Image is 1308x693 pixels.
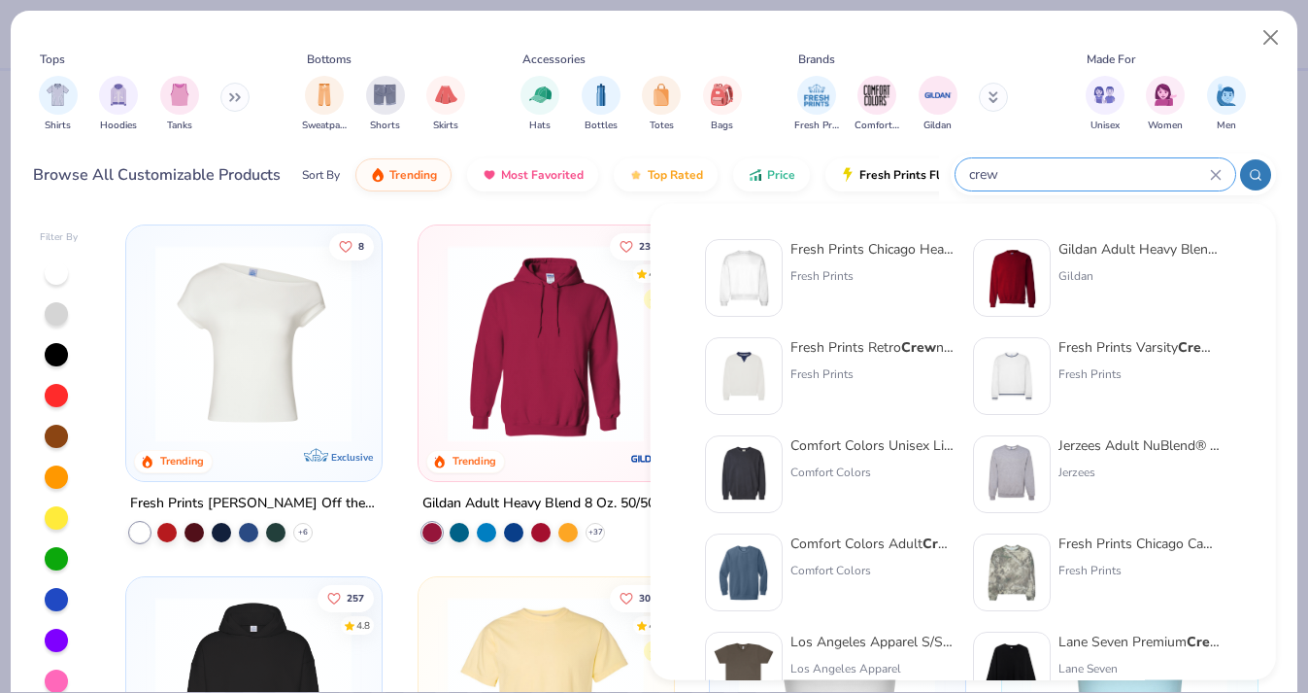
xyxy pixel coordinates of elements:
[1207,76,1246,133] button: filter button
[649,266,662,281] div: 4.8
[790,337,954,358] div: Fresh Prints Retro neck
[1058,435,1222,456] div: Jerzees Adult NuBlend® Fleece
[982,444,1042,504] img: 6cea5deb-12ff-40e0-afe1-d9c864774007
[919,76,957,133] div: filter for Gildan
[855,76,899,133] div: filter for Comfort Colors
[610,584,666,611] button: Like
[790,660,954,677] div: Los Angeles Apparel
[374,84,396,106] img: Shorts Image
[923,81,953,110] img: Gildan Image
[587,526,602,537] span: + 37
[614,158,718,191] button: Top Rated
[582,76,620,133] div: filter for Bottles
[169,84,190,106] img: Tanks Image
[798,51,835,68] div: Brands
[862,81,891,110] img: Comfort Colors Image
[790,435,954,456] div: Comfort Colors Unisex Lightweight Cotton neck Sweatshirt
[33,163,281,187] div: Browse All Customizable Products
[47,84,69,106] img: Shirts Image
[146,245,361,442] img: a1c94bf0-cbc2-4c5c-96ec-cab3b8502a7f
[501,167,584,183] span: Most Favorited
[467,158,598,191] button: Most Favorited
[302,119,347,133] span: Sweatpants
[651,84,672,106] img: Totes Image
[642,76,681,133] div: filter for Totes
[1216,84,1237,106] img: Men Image
[1146,76,1185,133] div: filter for Women
[767,167,795,183] span: Price
[711,119,733,133] span: Bags
[714,444,774,504] img: 92253b97-214b-4b5a-8cde-29cfb8752a47
[1093,84,1116,106] img: Unisex Image
[160,76,199,133] button: filter button
[108,84,129,106] img: Hoodies Image
[1217,119,1236,133] span: Men
[982,542,1042,603] img: d9105e28-ed75-4fdd-addc-8b592ef863ea
[422,491,670,515] div: Gildan Adult Heavy Blend 8 Oz. 50/50 Hooded Sweatshirt
[99,76,138,133] div: filter for Hoodies
[901,338,936,357] strong: Crew
[642,76,681,133] button: filter button
[714,542,774,603] img: 1f2d2499-41e0-44f5-b794-8109adf84418
[358,241,364,251] span: 8
[703,76,742,133] div: filter for Bags
[628,438,667,477] img: Gildan logo
[982,346,1042,406] img: 4d4398e1-a86f-4e3e-85fd-b9623566810e
[1086,76,1124,133] button: filter button
[522,51,586,68] div: Accessories
[435,84,457,106] img: Skirts Image
[855,119,899,133] span: Comfort Colors
[639,593,656,603] span: 306
[302,76,347,133] div: filter for Sweatpants
[1058,337,1222,358] div: Fresh Prints Varsity neck
[733,158,810,191] button: Price
[1178,338,1213,357] strong: Crew
[1148,119,1183,133] span: Women
[1187,633,1222,651] strong: Crew
[790,562,954,579] div: Comfort Colors
[1058,562,1222,579] div: Fresh Prints
[790,239,954,260] div: Fresh Prints Chicago Heavyweight neck
[802,81,831,110] img: Fresh Prints Image
[389,167,437,183] span: Trending
[329,232,374,260] button: Like
[923,119,952,133] span: Gildan
[714,346,774,406] img: 3abb6cdb-110e-4e18-92a0-dbcd4e53f056
[648,167,703,183] span: Top Rated
[859,167,959,183] span: Fresh Prints Flash
[347,593,364,603] span: 257
[790,267,954,285] div: Fresh Prints
[790,365,954,383] div: Fresh Prints
[331,450,373,463] span: Exclusive
[794,76,839,133] div: filter for Fresh Prints
[45,119,71,133] span: Shirts
[318,584,374,611] button: Like
[302,76,347,133] button: filter button
[585,119,618,133] span: Bottles
[1090,119,1120,133] span: Unisex
[1253,19,1290,56] button: Close
[302,166,340,184] div: Sort By
[794,119,839,133] span: Fresh Prints
[790,464,954,481] div: Comfort Colors
[1058,534,1222,554] div: Fresh Prints Chicago Camo Heavyweight neck
[582,76,620,133] button: filter button
[307,51,352,68] div: Bottoms
[711,84,732,106] img: Bags Image
[855,76,899,133] button: filter button
[529,84,552,106] img: Hats Image
[298,526,308,537] span: + 6
[1086,76,1124,133] div: filter for Unisex
[650,119,674,133] span: Totes
[1058,365,1222,383] div: Fresh Prints
[370,119,400,133] span: Shorts
[426,76,465,133] div: filter for Skirts
[790,534,954,554] div: Comfort Colors Adult neck Sweatshirt
[790,632,954,652] div: Los Angeles Apparel S/S Fine Jersey 4.3 Oz
[366,76,405,133] button: filter button
[1155,84,1177,106] img: Women Image
[520,76,559,133] button: filter button
[628,167,644,183] img: TopRated.gif
[314,84,335,106] img: Sweatpants Image
[370,167,386,183] img: trending.gif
